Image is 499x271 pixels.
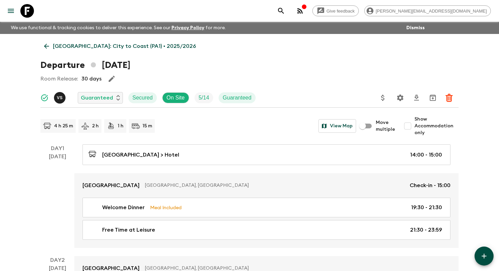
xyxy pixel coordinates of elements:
p: 14:00 - 15:00 [410,151,442,159]
div: [DATE] [49,152,66,248]
p: 19:30 - 21:30 [411,203,442,212]
svg: Synced Successfully [40,94,49,102]
span: Show Accommodation only [414,116,459,136]
button: Dismiss [405,23,426,33]
button: View Map [318,119,356,133]
p: 1 h [118,123,124,129]
span: [PERSON_NAME][EMAIL_ADDRESS][DOMAIN_NAME] [372,8,491,14]
p: v S [57,95,62,101]
h1: Departure [DATE] [40,58,130,72]
button: menu [4,4,18,18]
a: Welcome DinnerMeal Included19:30 - 21:30 [82,198,450,217]
button: vS [54,92,67,104]
p: We use functional & tracking cookies to deliver this experience. See our for more. [8,22,228,34]
p: Guaranteed [81,94,113,102]
a: Privacy Policy [171,25,204,30]
p: 2 h [92,123,99,129]
p: Day 1 [40,144,74,152]
p: 4 h 25 m [54,123,73,129]
p: Day 2 [40,256,74,264]
p: Check-in - 15:00 [410,181,450,189]
button: Delete [442,91,456,105]
p: 30 days [81,75,101,83]
p: [GEOGRAPHIC_DATA] > Hotel [102,151,179,159]
p: Free Time at Leisure [102,226,155,234]
p: 15 m [143,123,152,129]
a: [GEOGRAPHIC_DATA][GEOGRAPHIC_DATA], [GEOGRAPHIC_DATA]Check-in - 15:00 [74,173,459,198]
button: search adventures [274,4,288,18]
button: Settings [393,91,407,105]
p: 21:30 - 23:59 [410,226,442,234]
button: Update Price, Early Bird Discount and Costs [376,91,390,105]
span: Give feedback [323,8,358,14]
div: On Site [162,92,189,103]
button: Download CSV [410,91,423,105]
p: Meal Included [150,204,182,211]
a: [GEOGRAPHIC_DATA]: City to Coast (PA1) • 2025/2026 [40,39,200,53]
p: Welcome Dinner [102,203,145,212]
div: Secured [128,92,157,103]
div: [PERSON_NAME][EMAIL_ADDRESS][DOMAIN_NAME] [364,5,491,16]
p: Secured [132,94,153,102]
p: Guaranteed [223,94,252,102]
a: [GEOGRAPHIC_DATA] > Hotel14:00 - 15:00 [82,144,450,165]
span: vincent Scott [54,94,67,100]
p: [GEOGRAPHIC_DATA]: City to Coast (PA1) • 2025/2026 [53,42,196,50]
p: [GEOGRAPHIC_DATA], [GEOGRAPHIC_DATA] [145,182,404,189]
p: On Site [167,94,185,102]
span: Move multiple [376,119,395,133]
a: Free Time at Leisure21:30 - 23:59 [82,220,450,240]
p: [GEOGRAPHIC_DATA] [82,181,140,189]
p: 5 / 14 [199,94,209,102]
button: Archive (Completed, Cancelled or Unsynced Departures only) [426,91,440,105]
p: Room Release: [40,75,78,83]
a: Give feedback [312,5,359,16]
div: Trip Fill [195,92,213,103]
